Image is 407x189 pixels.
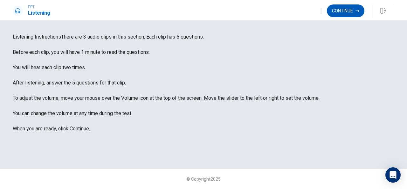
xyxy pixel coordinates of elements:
[385,167,401,183] div: Open Intercom Messenger
[186,177,221,182] span: © Copyright 2025
[327,4,364,17] button: Continue
[13,34,61,40] span: Listening Instructions
[28,5,50,9] span: EPT
[13,34,320,132] span: There are 3 audio clips in this section. Each clip has 5 questions. Before each clip, you will ha...
[28,9,50,17] h1: Listening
